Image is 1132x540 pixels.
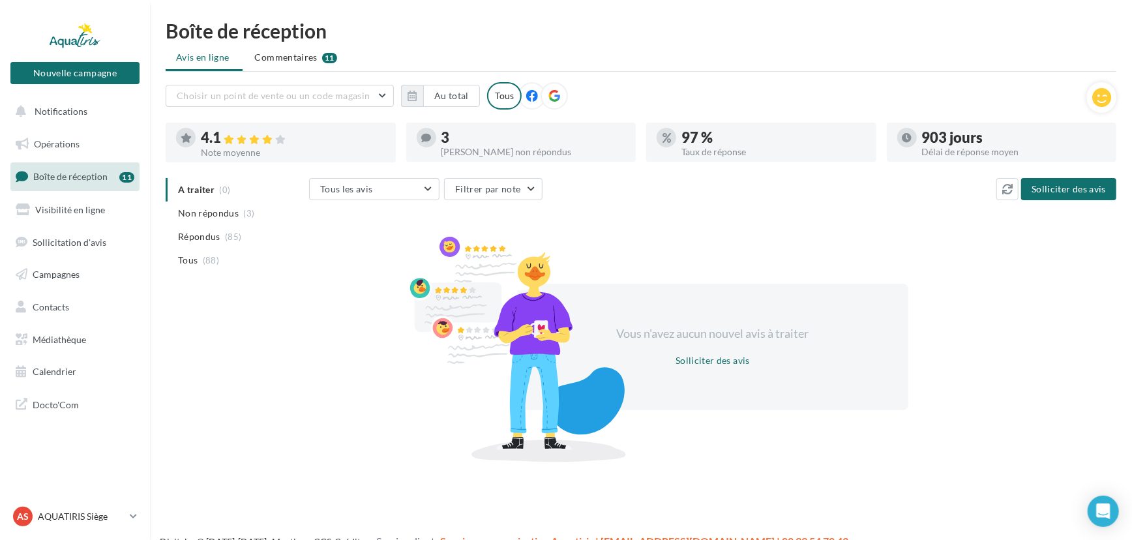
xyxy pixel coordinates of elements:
[33,269,80,280] span: Campagnes
[401,85,480,107] button: Au total
[322,53,337,63] div: 11
[922,130,1107,145] div: 903 jours
[33,396,79,413] span: Docto'Com
[681,147,866,157] div: Taux de réponse
[33,334,86,345] span: Médiathèque
[178,254,198,267] span: Tous
[1088,496,1119,527] div: Open Intercom Messenger
[178,230,220,243] span: Répondus
[255,51,318,64] span: Commentaires
[441,147,626,157] div: [PERSON_NAME] non répondus
[17,510,29,523] span: AS
[38,510,125,523] p: AQUATIRIS Siège
[225,232,241,242] span: (85)
[8,293,142,321] a: Contacts
[441,130,626,145] div: 3
[681,130,866,145] div: 97 %
[119,172,134,183] div: 11
[33,236,106,247] span: Sollicitation d'avis
[35,106,87,117] span: Notifications
[8,196,142,224] a: Visibilité en ligne
[601,325,825,342] div: Vous n'avez aucun nouvel avis à traiter
[8,326,142,353] a: Médiathèque
[670,353,755,368] button: Solliciter des avis
[8,358,142,385] a: Calendrier
[487,82,522,110] div: Tous
[166,21,1116,40] div: Boîte de réception
[201,148,385,157] div: Note moyenne
[1021,178,1116,200] button: Solliciter des avis
[309,178,439,200] button: Tous les avis
[203,255,219,265] span: (88)
[10,504,140,529] a: AS AQUATIRIS Siège
[444,178,543,200] button: Filtrer par note
[8,261,142,288] a: Campagnes
[8,391,142,418] a: Docto'Com
[423,85,480,107] button: Au total
[33,171,108,182] span: Boîte de réception
[922,147,1107,157] div: Délai de réponse moyen
[8,130,142,158] a: Opérations
[166,85,394,107] button: Choisir un point de vente ou un code magasin
[33,301,69,312] span: Contacts
[10,62,140,84] button: Nouvelle campagne
[178,207,239,220] span: Non répondus
[34,138,80,149] span: Opérations
[320,183,373,194] span: Tous les avis
[8,162,142,190] a: Boîte de réception11
[177,90,370,101] span: Choisir un point de vente ou un code magasin
[201,130,385,145] div: 4.1
[8,98,137,125] button: Notifications
[244,208,255,218] span: (3)
[33,366,76,377] span: Calendrier
[35,204,105,215] span: Visibilité en ligne
[8,229,142,256] a: Sollicitation d'avis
